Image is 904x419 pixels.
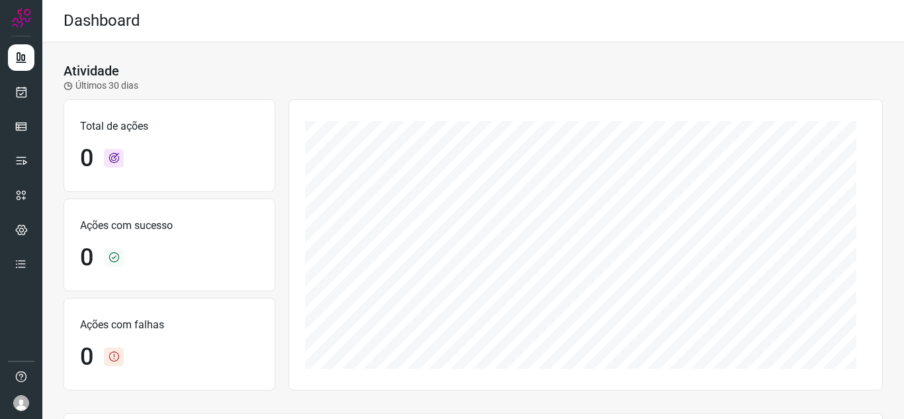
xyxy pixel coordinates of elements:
p: Ações com falhas [80,317,259,333]
p: Ações com sucesso [80,218,259,234]
h1: 0 [80,244,93,272]
img: avatar-user-boy.jpg [13,395,29,411]
h2: Dashboard [64,11,140,30]
h1: 0 [80,144,93,173]
img: Logo [11,8,31,28]
h3: Atividade [64,63,119,79]
h1: 0 [80,343,93,371]
p: Últimos 30 dias [64,79,138,93]
p: Total de ações [80,118,259,134]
